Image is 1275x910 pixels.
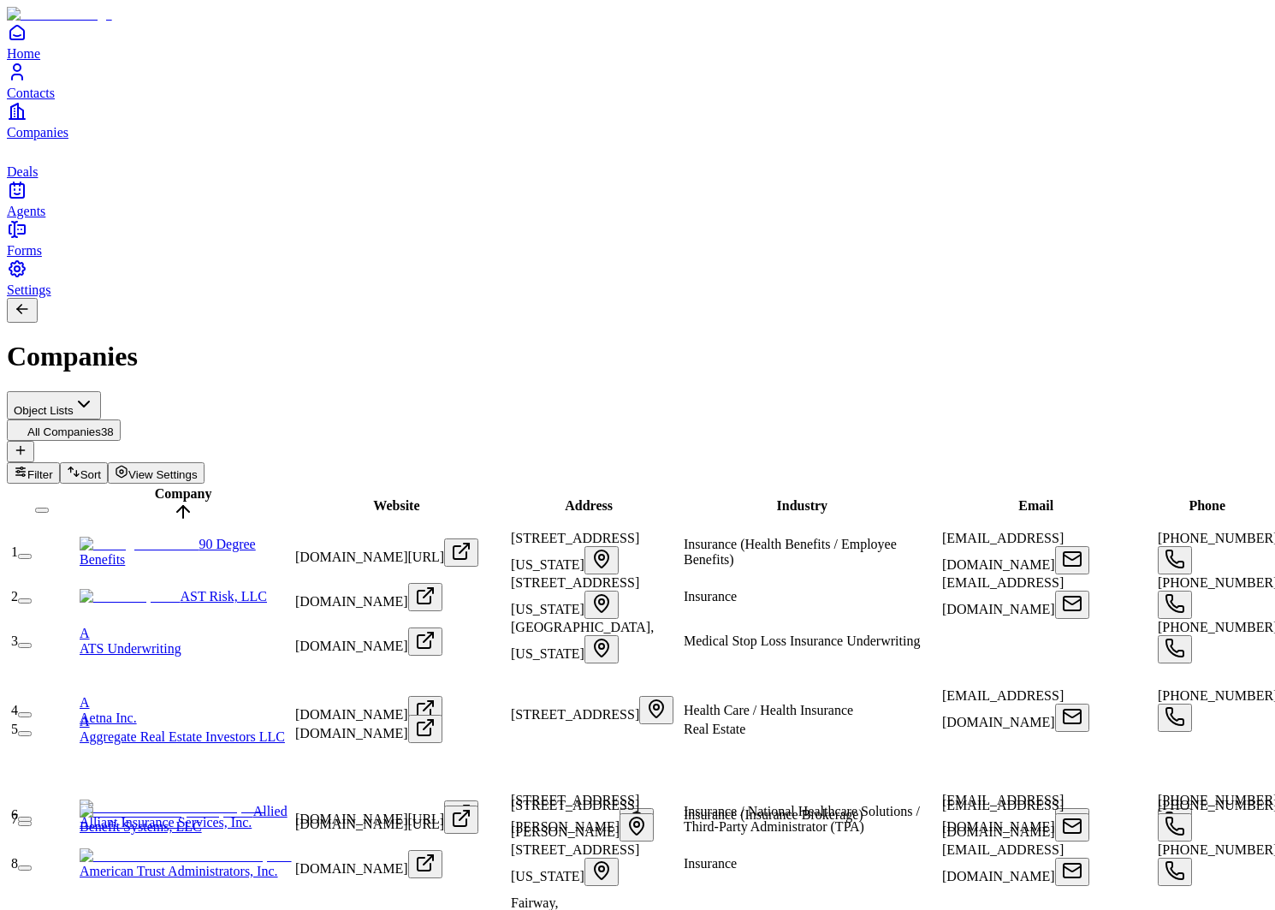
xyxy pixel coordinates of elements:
a: Home [7,22,1268,61]
img: American Trust Administrators, Inc. [80,848,292,864]
span: 2 [11,589,18,604]
button: Open [408,715,442,743]
button: Open [1055,858,1089,886]
a: Agents [7,180,1268,218]
span: Real Estate [684,722,745,736]
button: Open [620,813,654,842]
a: Settings [7,259,1268,297]
a: American Trust Administrators, Inc. [80,848,292,878]
a: AAggregate Real Estate Investors LLC [80,714,292,744]
a: Contacts [7,62,1268,100]
span: [DOMAIN_NAME][URL] [295,550,444,564]
span: [STREET_ADDRESS][US_STATE] [511,842,639,883]
span: [GEOGRAPHIC_DATA], [US_STATE] [511,620,654,661]
button: Open [408,627,442,656]
span: Deals [7,164,38,179]
button: Open [584,591,619,619]
a: Forms [7,219,1268,258]
span: 4 [11,703,18,717]
span: [EMAIL_ADDRESS][DOMAIN_NAME] [942,798,1064,839]
span: Address [565,498,613,513]
span: 7 [11,812,18,826]
span: Industry [777,498,828,513]
button: All Companies38 [7,419,121,441]
button: Filter [7,462,60,484]
span: [DOMAIN_NAME] [295,726,408,740]
span: Health Care / Health Insurance [684,703,853,717]
h1: Companies [7,341,1268,372]
button: Open [1158,591,1192,619]
button: Open [1055,704,1089,732]
span: [STREET_ADDRESS][US_STATE] [511,575,639,616]
span: [STREET_ADDRESS][US_STATE] [511,531,639,572]
button: Open [584,635,619,663]
button: Open [1158,813,1192,842]
a: Companies [7,101,1268,140]
span: 8 [11,856,18,871]
a: 90 Degree Benefits [80,537,256,567]
button: Open [1055,546,1089,574]
button: Open [584,546,619,574]
button: Open [1158,546,1192,574]
img: Item Brain Logo [7,7,112,22]
button: Open [408,696,442,724]
span: Insurance [684,589,737,604]
a: AST Risk, LLC [80,589,267,604]
a: AATS Underwriting [80,626,292,656]
button: Sort [60,462,108,484]
span: 1 [11,544,18,559]
span: [EMAIL_ADDRESS][DOMAIN_NAME] [942,575,1064,616]
button: Open [1158,704,1192,732]
span: Company [155,486,212,501]
button: Open [444,538,478,567]
button: Open [639,696,673,724]
span: Settings [7,283,51,297]
span: [EMAIL_ADDRESS][DOMAIN_NAME] [942,531,1064,572]
span: Email [1018,498,1053,513]
div: A [80,626,292,641]
span: [DOMAIN_NAME] [295,861,408,876]
span: Sort [80,468,101,481]
span: View Settings [128,468,198,481]
span: [DOMAIN_NAME] [295,639,408,653]
button: View Settings [108,462,205,484]
span: Forms [7,243,42,258]
span: Agents [7,204,45,218]
img: AST Risk, LLC [80,589,181,604]
span: Website [373,498,419,513]
span: Filter [27,468,53,481]
span: Contacts [7,86,55,100]
span: [EMAIL_ADDRESS][DOMAIN_NAME] [942,842,1064,883]
a: AAetna Inc. [80,695,292,725]
button: Open [408,850,442,878]
span: [STREET_ADDRESS][PERSON_NAME] [511,793,639,834]
span: All Companies [27,425,101,438]
span: 5 [11,722,18,736]
span: [EMAIL_ADDRESS][DOMAIN_NAME] [942,688,1064,729]
span: Home [7,46,40,61]
span: Companies [7,125,68,140]
a: deals [7,140,1268,179]
span: [STREET_ADDRESS][PERSON_NAME] [511,798,639,839]
a: Allied Benefit Systems, LLC [80,804,288,834]
button: Open [584,858,619,886]
button: Open [408,583,442,611]
span: Insurance (Health Benefits / Employee Benefits) [684,537,897,567]
span: Insurance [684,856,737,871]
button: Open [1055,591,1089,619]
span: Medical Stop Loss Insurance Underwriting [684,633,920,648]
span: Insurance / National Healthcare Solutions / Third-Party Administrator (TPA) [684,804,920,834]
button: Open [1158,858,1192,886]
span: 38 [101,425,114,438]
span: [EMAIL_ADDRESS][DOMAIN_NAME] [942,793,1064,834]
span: [DOMAIN_NAME] [295,594,408,609]
span: 3 [11,633,18,648]
img: Allied Benefit Systems, LLC [80,804,253,819]
button: Open [1158,635,1192,663]
button: Open [1055,813,1089,842]
span: [DOMAIN_NAME][URL] [295,817,444,831]
div: A [80,714,292,729]
div: A [80,695,292,711]
span: Phone [1189,498,1225,513]
img: 90 Degree Benefits [80,537,199,552]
